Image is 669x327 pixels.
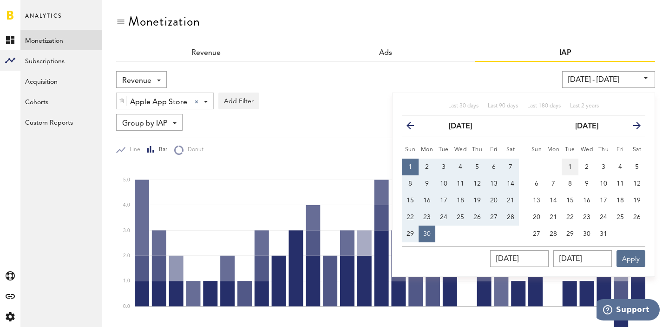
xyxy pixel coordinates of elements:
button: 26 [469,209,485,226]
a: Cohorts [20,91,102,112]
span: 2 [425,164,429,170]
small: Sunday [531,147,542,153]
text: 2.0 [123,254,130,258]
small: Saturday [506,147,515,153]
button: 6 [485,159,502,175]
button: 6 [528,175,545,192]
a: Subscriptions [20,50,102,71]
span: Revenue [122,73,151,89]
span: 27 [490,214,498,220]
span: 13 [490,180,498,187]
button: 8 [402,175,419,192]
span: 4 [459,164,462,170]
a: Monetization [20,30,102,50]
button: 11 [452,175,469,192]
span: Donut [184,146,203,154]
span: 28 [550,231,557,237]
button: 17 [435,192,452,209]
span: 9 [585,180,589,187]
button: 22 [562,209,578,226]
span: 19 [633,197,641,204]
span: 25 [457,214,464,220]
span: 26 [633,214,641,220]
span: 2 [585,164,589,170]
button: 5 [469,159,485,175]
span: Line [125,146,140,154]
span: 18 [457,197,464,204]
button: 14 [545,192,562,209]
span: 29 [407,231,414,237]
iframe: Opens a widget where you can find more information [597,299,660,322]
button: 17 [595,192,612,209]
button: 13 [528,192,545,209]
button: 16 [578,192,595,209]
span: 3 [442,164,446,170]
span: 22 [566,214,574,220]
button: 7 [545,175,562,192]
span: 19 [473,197,481,204]
span: 8 [408,180,412,187]
button: 9 [578,175,595,192]
span: 26 [473,214,481,220]
button: 8 [562,175,578,192]
span: 14 [507,180,514,187]
button: 11 [612,175,629,192]
button: 19 [629,192,645,209]
button: 2 [419,159,435,175]
span: 25 [617,214,624,220]
button: 28 [502,209,519,226]
text: 1.0 [123,279,130,283]
button: 12 [469,175,485,192]
span: 23 [583,214,590,220]
text: 4.0 [123,203,130,207]
span: Last 180 days [527,103,561,109]
span: 11 [617,180,624,187]
button: 10 [435,175,452,192]
text: 0.0 [123,304,130,309]
button: 3 [595,159,612,175]
button: 9 [419,175,435,192]
span: 1 [408,164,412,170]
span: 30 [583,231,590,237]
button: 12 [629,175,645,192]
button: 2 [578,159,595,175]
button: 24 [435,209,452,226]
span: 1 [568,164,572,170]
a: IAP [559,49,571,57]
button: 3 [435,159,452,175]
button: 26 [629,209,645,226]
span: 17 [440,197,447,204]
span: Last 2 years [570,103,599,109]
img: trash_awesome_blue.svg [119,98,125,104]
text: 3.0 [123,228,130,233]
button: 18 [452,192,469,209]
span: 5 [475,164,479,170]
button: 30 [419,226,435,242]
button: 24 [595,209,612,226]
span: 27 [533,231,540,237]
strong: [DATE] [575,123,598,130]
span: 9 [425,180,429,187]
button: 15 [402,192,419,209]
span: 22 [407,214,414,220]
small: Friday [490,147,498,153]
button: 31 [595,226,612,242]
a: Custom Reports [20,112,102,132]
span: 14 [550,197,557,204]
input: __/__/____ [490,250,549,267]
span: 12 [473,180,481,187]
button: 22 [402,209,419,226]
span: Last 90 days [488,103,518,109]
div: Delete [117,93,127,109]
span: 23 [423,214,431,220]
button: 7 [502,159,519,175]
small: Sunday [405,147,416,153]
span: 17 [600,197,607,204]
button: 27 [528,226,545,242]
button: 4 [452,159,469,175]
button: Apply [617,250,645,267]
input: __/__/____ [553,250,612,267]
span: 7 [509,164,512,170]
span: 18 [617,197,624,204]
